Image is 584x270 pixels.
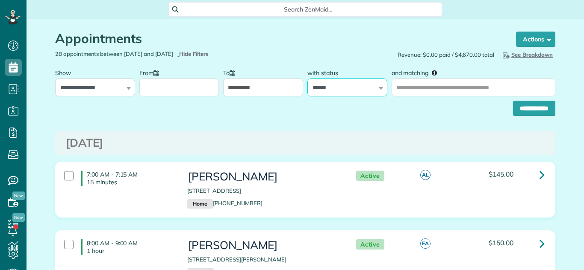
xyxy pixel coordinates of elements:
a: Hide Filters [177,50,209,57]
span: New [12,213,25,222]
h3: [DATE] [66,137,545,149]
label: To [223,64,239,80]
a: Home[PHONE_NUMBER] [187,200,263,206]
small: Home [187,199,212,209]
span: EA [420,238,431,249]
span: Revenue: $0.00 paid / $4,670.00 total [398,51,494,59]
div: 28 appointments between [DATE] and [DATE] [49,50,305,58]
p: 15 minutes [87,178,174,186]
button: See Breakdown [498,50,555,59]
span: Hide Filters [179,50,209,58]
label: From [139,64,163,80]
h4: 8:00 AM - 9:00 AM [81,239,174,255]
span: Active [356,239,384,250]
label: and matching [392,64,443,80]
span: $150.00 [489,238,513,247]
h3: [PERSON_NAME] [187,239,339,252]
span: $145.00 [489,170,513,178]
span: See Breakdown [501,51,553,58]
p: [STREET_ADDRESS] [187,187,339,195]
p: 1 hour [87,247,174,255]
h4: 7:00 AM - 7:15 AM [81,171,174,186]
p: [STREET_ADDRESS][PERSON_NAME] [187,255,339,264]
h3: [PERSON_NAME] [187,171,339,183]
span: Active [356,171,384,181]
span: AL [420,170,431,180]
span: New [12,192,25,200]
button: Actions [516,32,555,47]
h1: Appointments [55,32,500,46]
